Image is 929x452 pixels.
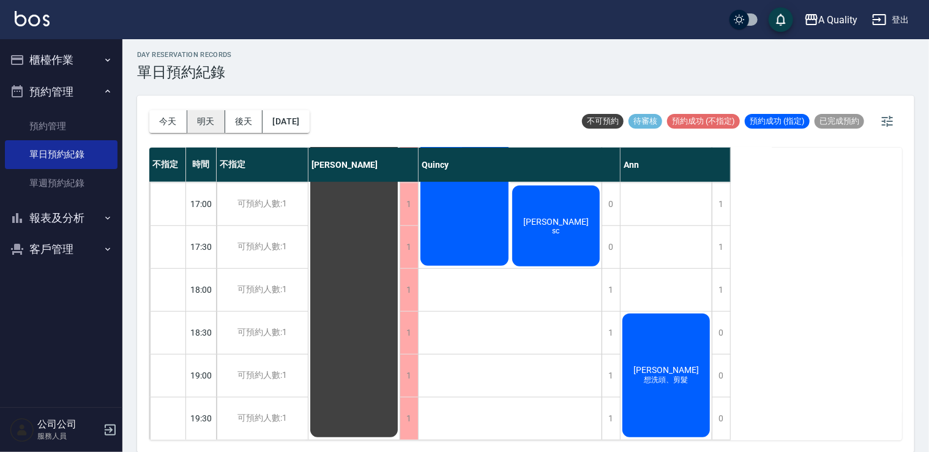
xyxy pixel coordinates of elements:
[186,397,217,440] div: 19:30
[5,169,118,197] a: 單週預約紀錄
[400,355,418,397] div: 1
[602,397,620,440] div: 1
[712,355,730,397] div: 0
[400,269,418,311] div: 1
[149,110,187,133] button: 今天
[642,375,691,385] span: 想洗頭、剪髮
[217,269,308,311] div: 可預約人數:1
[5,233,118,265] button: 客戶管理
[217,148,308,182] div: 不指定
[149,148,186,182] div: 不指定
[521,217,591,227] span: [PERSON_NAME]
[225,110,263,133] button: 後天
[712,183,730,225] div: 1
[186,268,217,311] div: 18:00
[621,148,731,182] div: Ann
[745,116,810,127] span: 預約成功 (指定)
[712,312,730,354] div: 0
[631,365,701,375] span: [PERSON_NAME]
[602,355,620,397] div: 1
[137,64,232,81] h3: 單日預約紀錄
[37,418,100,431] h5: 公司公司
[137,51,232,59] h2: day Reservation records
[217,397,308,440] div: 可預約人數:1
[400,226,418,268] div: 1
[400,397,418,440] div: 1
[629,116,662,127] span: 待審核
[550,227,562,235] span: sc
[819,12,858,28] div: A Quality
[5,44,118,76] button: 櫃檯作業
[186,354,217,397] div: 19:00
[799,7,863,32] button: A Quality
[186,183,217,225] div: 17:00
[712,269,730,311] div: 1
[602,226,620,268] div: 0
[602,269,620,311] div: 1
[582,116,624,127] span: 不可預約
[10,418,34,442] img: Person
[712,226,730,268] div: 1
[187,110,225,133] button: 明天
[186,225,217,268] div: 17:30
[400,312,418,354] div: 1
[769,7,793,32] button: save
[308,148,419,182] div: [PERSON_NAME]
[5,112,118,140] a: 預約管理
[5,140,118,168] a: 單日預約紀錄
[602,312,620,354] div: 1
[217,226,308,268] div: 可預約人數:1
[186,148,217,182] div: 時間
[217,355,308,397] div: 可預約人數:1
[15,11,50,26] img: Logo
[815,116,864,127] span: 已完成預約
[217,312,308,354] div: 可預約人數:1
[419,148,621,182] div: Quincy
[37,431,100,442] p: 服務人員
[5,202,118,234] button: 報表及分析
[263,110,309,133] button: [DATE]
[400,183,418,225] div: 1
[667,116,740,127] span: 預約成功 (不指定)
[712,397,730,440] div: 0
[867,9,914,31] button: 登出
[217,183,308,225] div: 可預約人數:1
[5,76,118,108] button: 預約管理
[186,311,217,354] div: 18:30
[602,183,620,225] div: 0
